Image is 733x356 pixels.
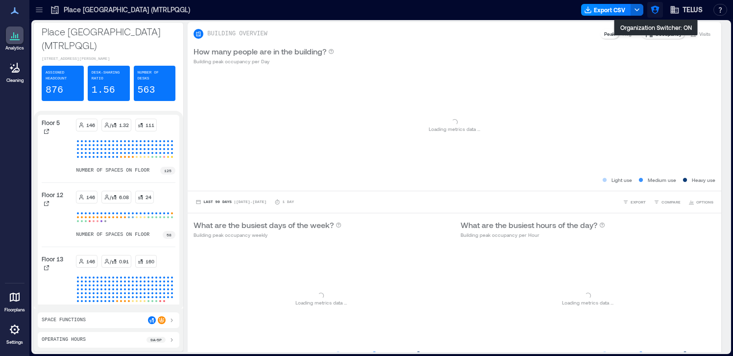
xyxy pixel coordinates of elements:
[692,176,715,184] p: Heavy use
[461,219,597,231] p: What are the busiest hours of the day?
[581,4,631,16] button: Export CSV
[138,70,172,81] p: Number of Desks
[76,231,149,239] p: number of spaces on floor
[42,191,63,199] p: Floor 12
[683,5,703,15] span: TELUS
[150,337,162,343] p: 9a - 5p
[194,46,326,57] p: How many people are in the building?
[4,307,25,313] p: Floorplans
[194,219,334,231] p: What are the busiest days of the week?
[146,257,154,265] p: 160
[686,197,715,207] button: OPTIONS
[167,232,171,238] p: 58
[64,5,190,15] p: Place [GEOGRAPHIC_DATA] (MTRLPQGL)
[92,70,126,81] p: Desk-sharing ratio
[6,77,24,83] p: Cleaning
[461,231,605,239] p: Building peak occupancy per Hour
[42,255,63,263] p: Floor 13
[146,121,154,129] p: 111
[119,121,129,129] p: 1.32
[194,197,269,207] button: Last 90 Days |[DATE]-[DATE]
[42,316,86,324] p: Space Functions
[611,176,632,184] p: Light use
[648,176,676,184] p: Medium use
[46,83,63,97] p: 876
[164,168,171,174] p: 125
[699,30,710,38] p: Visits
[3,318,26,348] a: Settings
[42,119,60,127] p: Floor 5
[562,299,613,306] p: Loading metrics data ...
[295,299,347,306] p: Loading metrics data ...
[621,197,648,207] button: EXPORT
[138,83,155,97] p: 563
[655,30,682,38] p: Occupancy
[146,193,151,201] p: 24
[119,257,129,265] p: 0.91
[42,25,175,52] p: Place [GEOGRAPHIC_DATA] (MTRLPQGL)
[661,199,681,205] span: COMPARE
[86,257,95,265] p: 146
[207,30,267,38] p: BUILDING OVERVIEW
[42,56,175,62] p: [STREET_ADDRESS][PERSON_NAME]
[623,30,632,38] p: Avg
[652,197,683,207] button: COMPARE
[6,339,23,345] p: Settings
[194,231,342,239] p: Building peak occupancy weekly
[604,30,615,38] p: Peak
[92,83,115,97] p: 1.56
[119,193,129,201] p: 6.08
[76,167,149,175] p: number of spaces on floor
[46,70,80,81] p: Assigned Headcount
[2,24,27,54] a: Analytics
[42,336,86,344] p: Operating Hours
[2,56,27,86] a: Cleaning
[86,121,95,129] p: 146
[5,45,24,51] p: Analytics
[110,121,111,129] p: /
[1,285,28,316] a: Floorplans
[696,199,713,205] span: OPTIONS
[194,57,334,65] p: Building peak occupancy per Day
[667,2,706,18] button: TELUS
[110,193,111,201] p: /
[429,125,480,133] p: Loading metrics data ...
[110,257,111,265] p: /
[86,193,95,201] p: 146
[631,199,646,205] span: EXPORT
[282,199,294,205] p: 1 Day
